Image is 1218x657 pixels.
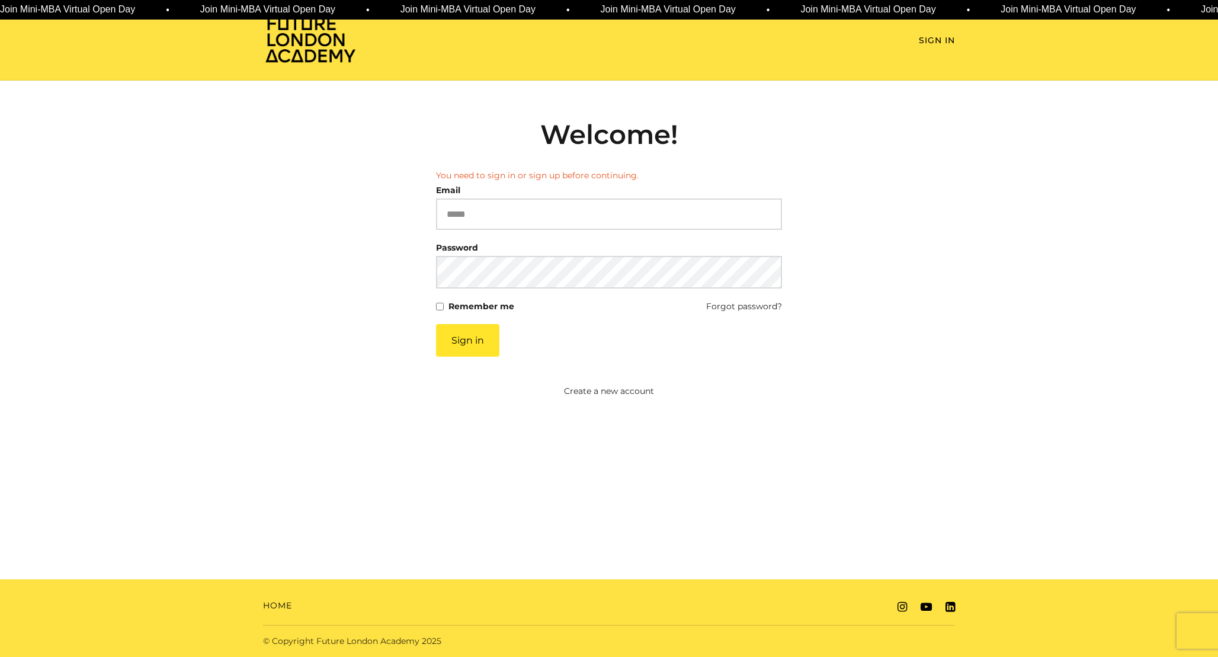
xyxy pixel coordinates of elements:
[366,3,370,17] span: •
[379,385,840,398] a: Create a new account
[436,324,499,357] button: Sign in
[436,182,460,198] label: Email
[166,3,169,17] span: •
[254,635,609,648] div: © Copyright Future London Academy 2025
[448,298,514,315] label: Remember me
[706,298,782,315] a: Forgot password?
[263,15,358,63] img: Home Page
[436,239,478,256] label: Password
[919,34,955,47] a: Sign In
[766,3,770,17] span: •
[436,169,782,182] li: You need to sign in or sign up before continuing.
[263,600,292,612] a: Home
[566,3,570,17] span: •
[1166,3,1170,17] span: •
[966,3,970,17] span: •
[436,118,782,150] h2: Welcome!
[436,324,446,637] label: If you are a human, ignore this field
